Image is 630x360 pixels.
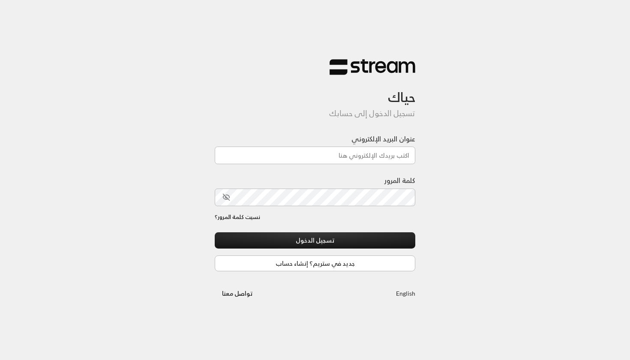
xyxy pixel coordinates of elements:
label: عنوان البريد الإلكتروني [351,134,415,144]
h5: تسجيل الدخول إلى حسابك [215,109,415,118]
button: تسجيل الدخول [215,232,415,248]
button: toggle password visibility [219,190,234,204]
a: نسيت كلمة المرور؟ [215,213,260,222]
label: كلمة المرور [384,175,415,186]
input: اكتب بريدك الإلكتروني هنا [215,147,415,164]
h3: حياك [215,75,415,105]
a: تواصل معنا [215,288,260,299]
a: English [396,285,415,301]
button: تواصل معنا [215,285,260,301]
a: جديد في ستريم؟ إنشاء حساب [215,255,415,271]
img: Stream Logo [330,59,415,75]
